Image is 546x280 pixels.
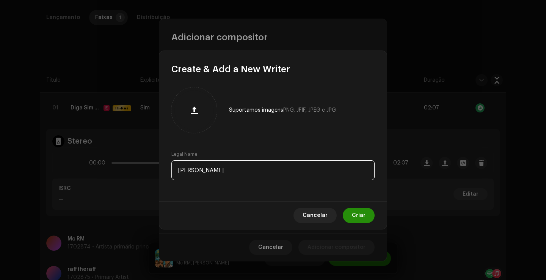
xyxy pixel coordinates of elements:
span: Cancelar [303,208,328,223]
input: Enter legal name [171,160,375,180]
span: Create & Add a New Writer [171,63,290,75]
span: PNG, JFIF, JPEG e JPG. [283,108,337,113]
div: Suportamos imagens [229,107,337,113]
span: Criar [352,208,366,223]
label: Legal Name [171,151,197,157]
button: Cancelar [293,208,337,223]
button: Criar [343,208,375,223]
